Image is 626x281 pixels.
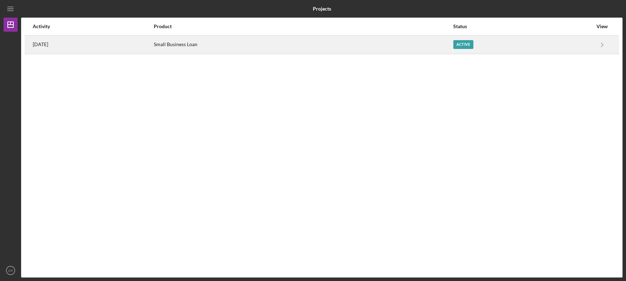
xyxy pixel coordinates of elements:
[593,24,611,29] div: View
[4,263,18,277] button: CP
[313,6,331,12] b: Projects
[33,42,48,47] time: 2025-08-21 21:24
[154,24,453,29] div: Product
[8,269,13,273] text: CP
[453,24,593,29] div: Status
[33,24,153,29] div: Activity
[453,40,473,49] div: Active
[154,36,453,54] div: Small Business Loan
